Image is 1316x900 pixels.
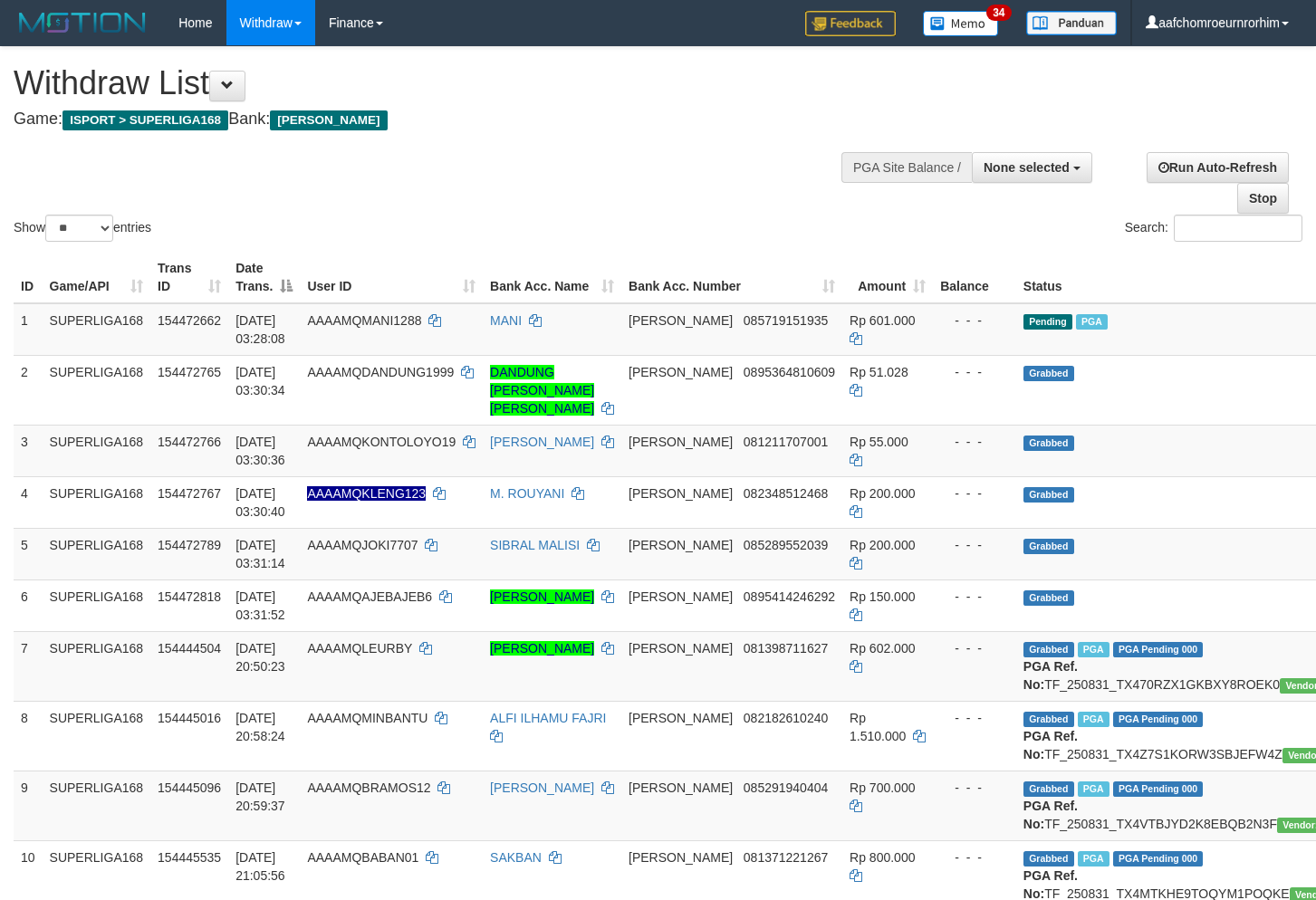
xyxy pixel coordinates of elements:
th: Bank Acc. Number: activate to sort column ascending [621,252,842,303]
span: Grabbed [1023,642,1074,657]
a: SIBRAL MALISI [490,538,580,552]
div: - - - [940,709,1009,727]
td: 3 [14,425,43,476]
div: - - - [940,848,1009,866]
td: 2 [14,355,43,425]
select: Showentries [45,215,113,242]
span: Copy 0895364810609 to clipboard [744,365,835,379]
span: AAAAMQLEURBY [307,641,412,656]
td: 5 [14,528,43,579]
span: PGA Pending [1113,851,1204,866]
div: - - - [940,484,1009,503]
td: SUPERLIGA168 [43,701,151,771]
span: Grabbed [1023,436,1074,451]
span: Copy 081398711627 to clipboard [744,641,828,656]
span: AAAAMQMANI1288 [307,313,421,328]
td: SUPERLIGA168 [43,528,151,579]
span: Grabbed [1023,590,1074,606]
span: PGA Pending [1113,712,1204,727]
span: AAAAMQMINBANTU [307,711,427,725]
span: AAAAMQBABAN01 [307,850,418,865]
span: [DATE] 03:30:40 [235,486,285,519]
th: Bank Acc. Name: activate to sort column ascending [483,252,621,303]
span: [PERSON_NAME] [629,365,733,379]
span: [PERSON_NAME] [629,313,733,328]
div: - - - [940,363,1009,381]
span: Grabbed [1023,539,1074,554]
span: Rp 700.000 [850,780,915,795]
span: Nama rekening ada tanda titik/strip, harap diedit [307,486,426,501]
label: Search: [1125,215,1302,242]
td: SUPERLIGA168 [43,631,151,701]
span: [PERSON_NAME] [629,711,733,725]
a: Run Auto-Refresh [1147,152,1289,183]
a: MANI [490,313,522,328]
span: AAAAMQAJEBAJEB6 [307,589,432,604]
span: None selected [984,160,1070,175]
span: [DATE] 03:30:34 [235,365,285,397]
span: Rp 1.510.000 [850,711,906,743]
th: Amount: activate to sort column ascending [842,252,933,303]
span: Marked by aafounsreynich [1078,642,1109,657]
th: Trans ID: activate to sort column ascending [150,252,228,303]
th: ID [14,252,43,303]
span: Marked by aafheankoy [1078,851,1109,866]
span: [PERSON_NAME] [629,780,733,795]
td: SUPERLIGA168 [43,771,151,840]
b: PGA Ref. No: [1023,729,1078,761]
th: Balance [933,252,1016,303]
span: Copy 081371221267 to clipboard [744,850,828,865]
span: 154445535 [158,850,221,865]
h4: Game: Bank: [14,110,860,129]
td: SUPERLIGA168 [43,579,151,631]
span: Rp 55.000 [850,435,908,449]
span: Grabbed [1023,851,1074,866]
td: SUPERLIGA168 [43,425,151,476]
span: [DATE] 20:59:37 [235,780,285,813]
span: 154472767 [158,486,221,501]
th: Date Trans.: activate to sort column descending [228,252,300,303]
span: Copy 085289552039 to clipboard [744,538,828,552]
span: AAAAMQBRAMOS12 [307,780,430,795]
span: Marked by aafheankoy [1078,712,1109,727]
span: [DATE] 03:31:52 [235,589,285,622]
span: AAAAMQDANDUNG1999 [307,365,454,379]
a: M. ROUYANI [490,486,564,501]
span: 154472765 [158,365,221,379]
span: Rp 200.000 [850,486,915,501]
span: Rp 150.000 [850,589,915,604]
b: PGA Ref. No: [1023,659,1078,692]
td: 4 [14,476,43,528]
div: - - - [940,311,1009,330]
span: [DATE] 20:58:24 [235,711,285,743]
span: AAAAMQJOKI7707 [307,538,418,552]
span: [PERSON_NAME] [270,110,387,130]
span: [DATE] 03:30:36 [235,435,285,467]
span: Grabbed [1023,487,1074,503]
span: 154444504 [158,641,221,656]
span: Copy 081211707001 to clipboard [744,435,828,449]
a: ALFI ILHAMU FAJRI [490,711,606,725]
span: 154472789 [158,538,221,552]
a: [PERSON_NAME] [490,435,594,449]
span: Copy 085291940404 to clipboard [744,780,828,795]
span: Copy 082182610240 to clipboard [744,711,828,725]
img: panduan.png [1026,11,1117,35]
span: Marked by aafromsomean [1076,314,1108,330]
td: 8 [14,701,43,771]
label: Show entries [14,215,151,242]
span: Rp 601.000 [850,313,915,328]
span: Rp 51.028 [850,365,908,379]
span: [PERSON_NAME] [629,486,733,501]
span: 154472766 [158,435,221,449]
span: Copy 0895414246292 to clipboard [744,589,835,604]
td: 6 [14,579,43,631]
a: [PERSON_NAME] [490,641,594,656]
span: AAAAMQKONTOLOYO19 [307,435,456,449]
span: Rp 200.000 [850,538,915,552]
div: - - - [940,779,1009,797]
span: [PERSON_NAME] [629,641,733,656]
td: SUPERLIGA168 [43,303,151,356]
td: 1 [14,303,43,356]
span: Grabbed [1023,712,1074,727]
